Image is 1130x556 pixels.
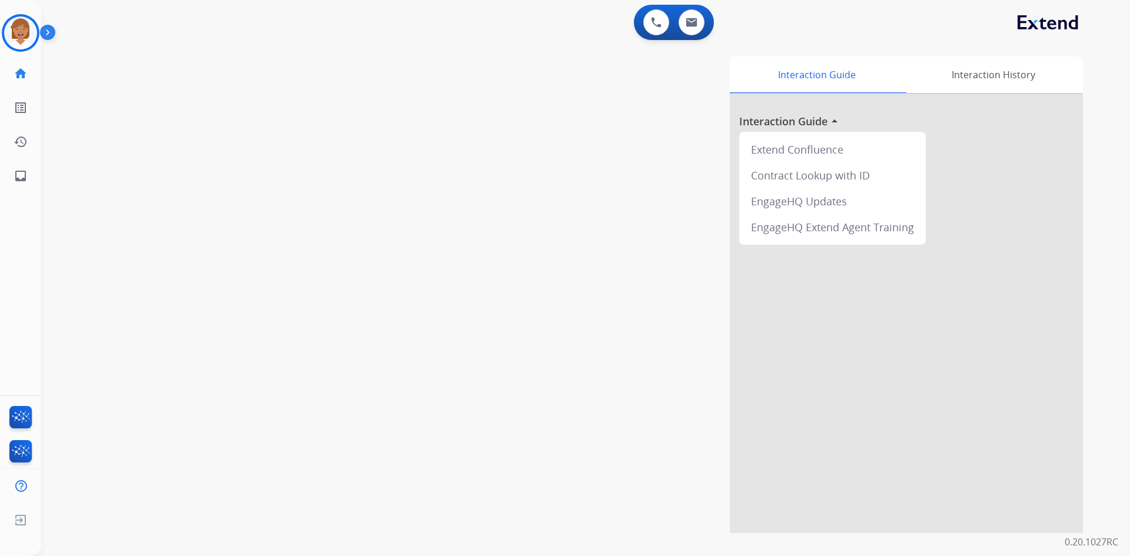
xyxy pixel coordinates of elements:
p: 0.20.1027RC [1065,535,1118,549]
div: Interaction Guide [730,56,903,93]
div: EngageHQ Updates [744,188,921,214]
img: avatar [4,16,37,49]
div: Extend Confluence [744,136,921,162]
mat-icon: history [14,135,28,149]
mat-icon: list_alt [14,101,28,115]
mat-icon: inbox [14,169,28,183]
div: Contract Lookup with ID [744,162,921,188]
mat-icon: home [14,66,28,81]
div: Interaction History [903,56,1083,93]
div: EngageHQ Extend Agent Training [744,214,921,240]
